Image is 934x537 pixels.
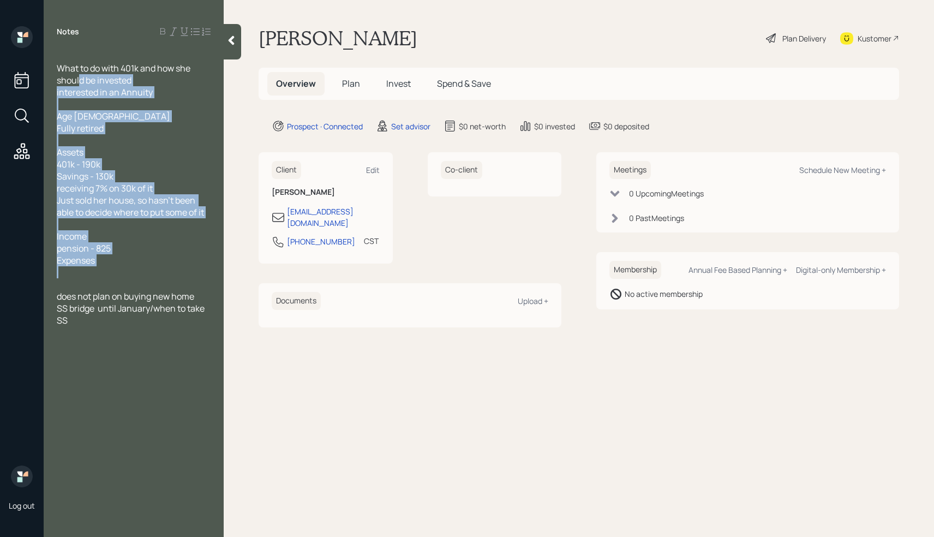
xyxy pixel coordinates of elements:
div: Digital-only Membership + [796,265,886,275]
span: interested in an Annuity [57,86,153,98]
div: 0 Past Meeting s [629,212,684,224]
span: Assets [57,146,83,158]
span: Invest [386,77,411,89]
span: SS bridge until January/when to take SS [57,302,206,326]
div: Annual Fee Based Planning + [688,265,787,275]
h6: Co-client [441,161,482,179]
div: Edit [366,165,380,175]
h1: [PERSON_NAME] [259,26,417,50]
div: Set advisor [391,121,430,132]
span: Savings - 130k [57,170,113,182]
span: What to do with 401k and how she should be invested [57,62,192,86]
img: retirable_logo.png [11,466,33,487]
div: Schedule New Meeting + [799,165,886,175]
span: Expenses [57,254,95,266]
span: does not plan on buying new home [57,290,194,302]
div: No active membership [625,288,703,300]
div: Upload + [518,296,548,306]
div: Log out [9,500,35,511]
span: Spend & Save [437,77,491,89]
span: Plan [342,77,360,89]
div: $0 invested [534,121,575,132]
span: Just sold her house, so hasn't been able to decide where to put some of it [57,194,204,218]
div: Kustomer [858,33,891,44]
span: Age [DEMOGRAPHIC_DATA] [57,110,170,122]
span: Fully retired [57,122,104,134]
div: CST [364,235,379,247]
span: Overview [276,77,316,89]
span: pension - 825 [57,242,111,254]
div: $0 deposited [603,121,649,132]
h6: Membership [609,261,661,279]
div: [PHONE_NUMBER] [287,236,355,247]
h6: Meetings [609,161,651,179]
div: 0 Upcoming Meeting s [629,188,704,199]
span: Income [57,230,87,242]
label: Notes [57,26,79,37]
div: Plan Delivery [782,33,826,44]
span: receiving 7% on 30k of it [57,182,153,194]
h6: [PERSON_NAME] [272,188,380,197]
h6: Documents [272,292,321,310]
div: $0 net-worth [459,121,506,132]
span: 401k - 190k [57,158,100,170]
div: Prospect · Connected [287,121,363,132]
h6: Client [272,161,301,179]
div: [EMAIL_ADDRESS][DOMAIN_NAME] [287,206,380,229]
